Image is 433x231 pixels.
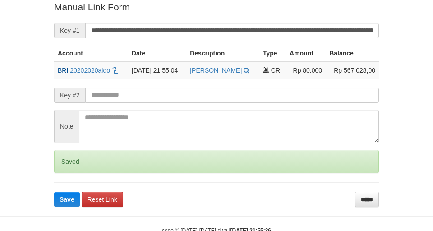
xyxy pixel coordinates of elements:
[326,45,379,62] th: Balance
[70,67,110,74] a: 20202020aldo
[326,62,379,79] td: Rp 567.028,00
[54,23,85,38] span: Key #1
[88,196,117,203] span: Reset Link
[54,88,85,103] span: Key #2
[54,110,79,143] span: Note
[54,0,379,14] p: Manual Link Form
[190,67,242,74] a: [PERSON_NAME]
[54,45,128,62] th: Account
[58,67,68,74] span: BRI
[271,67,280,74] span: CR
[186,45,259,62] th: Description
[128,45,186,62] th: Date
[60,196,74,203] span: Save
[286,62,326,79] td: Rp 80.000
[286,45,326,62] th: Amount
[54,150,379,173] div: Saved
[128,62,186,79] td: [DATE] 21:55:04
[259,45,286,62] th: Type
[82,192,123,207] a: Reset Link
[54,192,80,207] button: Save
[112,67,118,74] a: Copy 20202020aldo to clipboard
